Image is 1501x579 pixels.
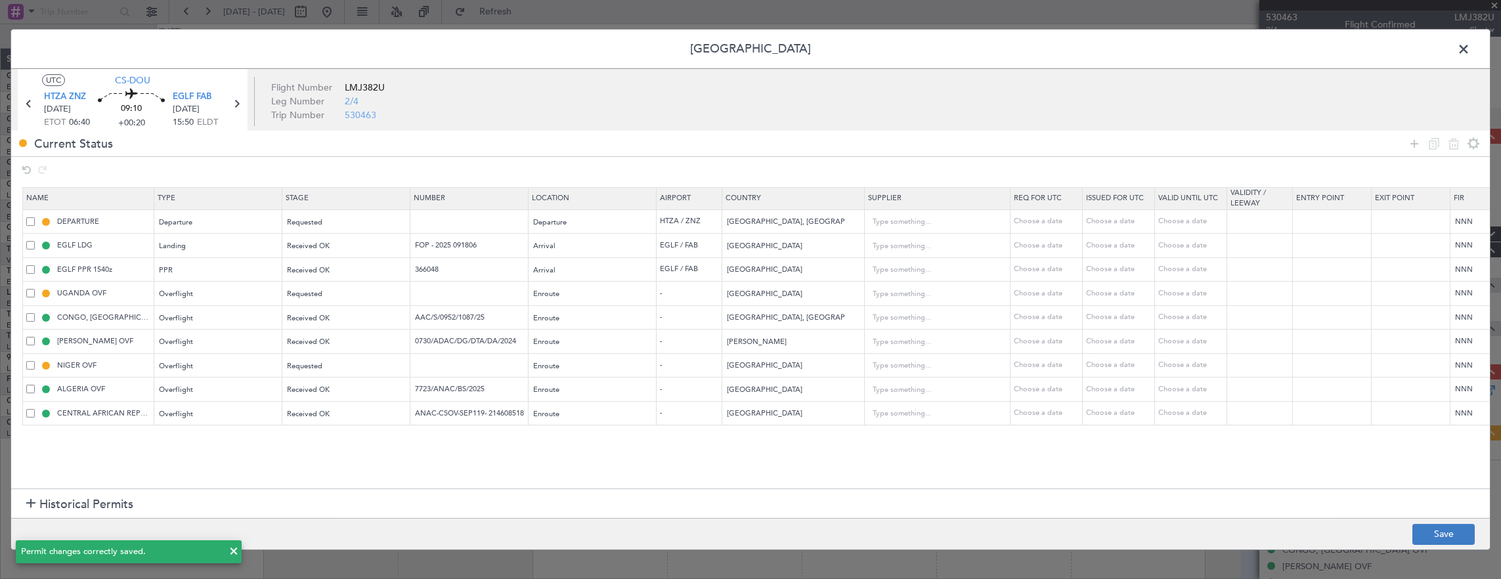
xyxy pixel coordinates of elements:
span: Exit Point [1375,193,1414,203]
span: Fir [1454,193,1464,203]
button: Save [1412,524,1475,545]
div: Permit changes correctly saved. [21,546,222,559]
span: Entry Point [1296,193,1344,203]
span: Validity / Leeway [1230,188,1266,209]
header: [GEOGRAPHIC_DATA] [11,30,1490,69]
